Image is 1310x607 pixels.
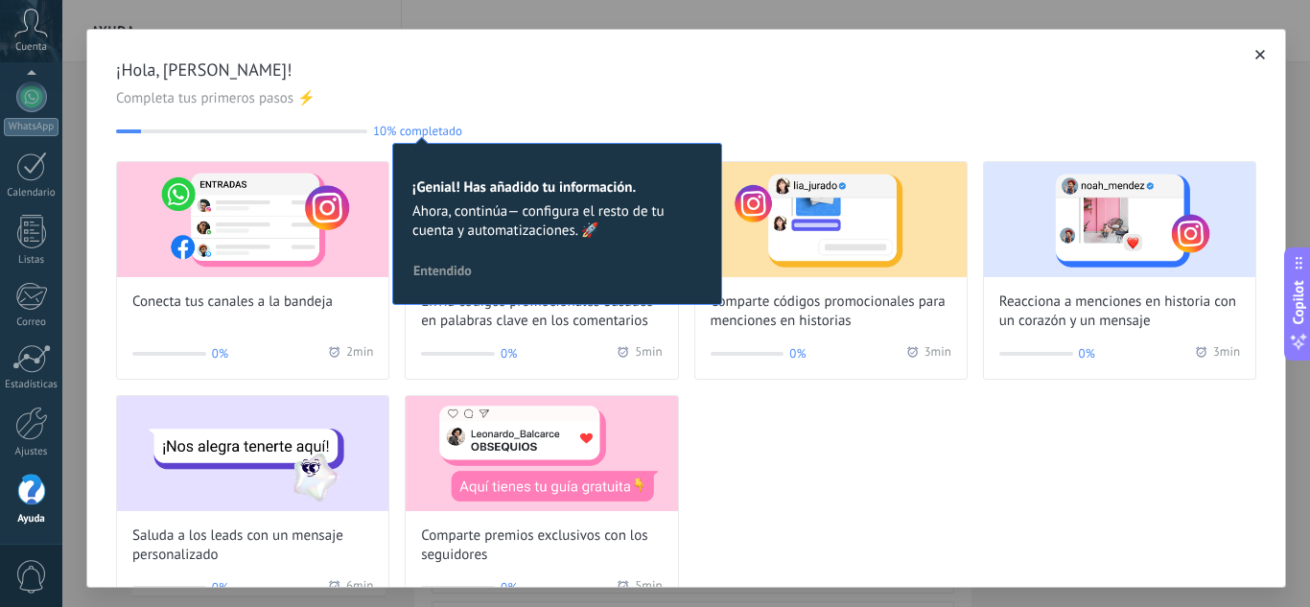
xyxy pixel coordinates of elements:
[4,118,58,136] div: WhatsApp
[711,292,951,331] span: Comparte códigos promocionales para menciones en historias
[117,396,388,511] img: Greet leads with a custom message (Wizard onboarding modal)
[4,187,59,199] div: Calendario
[1079,344,1095,363] span: 0%
[413,264,472,277] span: Entendido
[132,526,373,565] span: Saluda a los leads con un mensaje personalizado
[4,316,59,329] div: Correo
[4,379,59,391] div: Estadísticas
[346,578,373,597] span: 6 min
[405,256,480,285] button: Entendido
[501,578,517,597] span: 0%
[15,41,47,54] span: Cuenta
[406,396,677,511] img: Share exclusive rewards with followers
[635,344,662,363] span: 5 min
[212,578,228,597] span: 0%
[116,89,1256,108] span: Completa tus primeros pasos ⚡
[421,292,662,331] span: Envía códigos promocionales basados en palabras clave en los comentarios
[4,513,59,525] div: Ayuda
[635,578,662,597] span: 5 min
[4,254,59,267] div: Listas
[789,344,806,363] span: 0%
[412,178,702,197] h2: ¡Genial! Has añadido tu información.
[501,344,517,363] span: 0%
[346,344,373,363] span: 2 min
[132,292,333,312] span: Conecta tus canales a la bandeja
[412,202,702,241] span: Ahora, continúa— configura el resto de tu cuenta y automatizaciones. 🚀
[116,58,1256,82] span: ¡Hola, [PERSON_NAME]!
[4,446,59,458] div: Ajustes
[212,344,228,363] span: 0%
[117,162,388,277] img: Connect your channels to the inbox
[1213,344,1240,363] span: 3 min
[695,162,967,277] img: Share promo codes for story mentions
[984,162,1255,277] img: React to story mentions with a heart and personalized message
[924,344,951,363] span: 3 min
[1289,280,1308,324] span: Copilot
[373,124,462,138] span: 10% completado
[999,292,1240,331] span: Reacciona a menciones en historia con un corazón y un mensaje
[421,526,662,565] span: Comparte premios exclusivos con los seguidores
